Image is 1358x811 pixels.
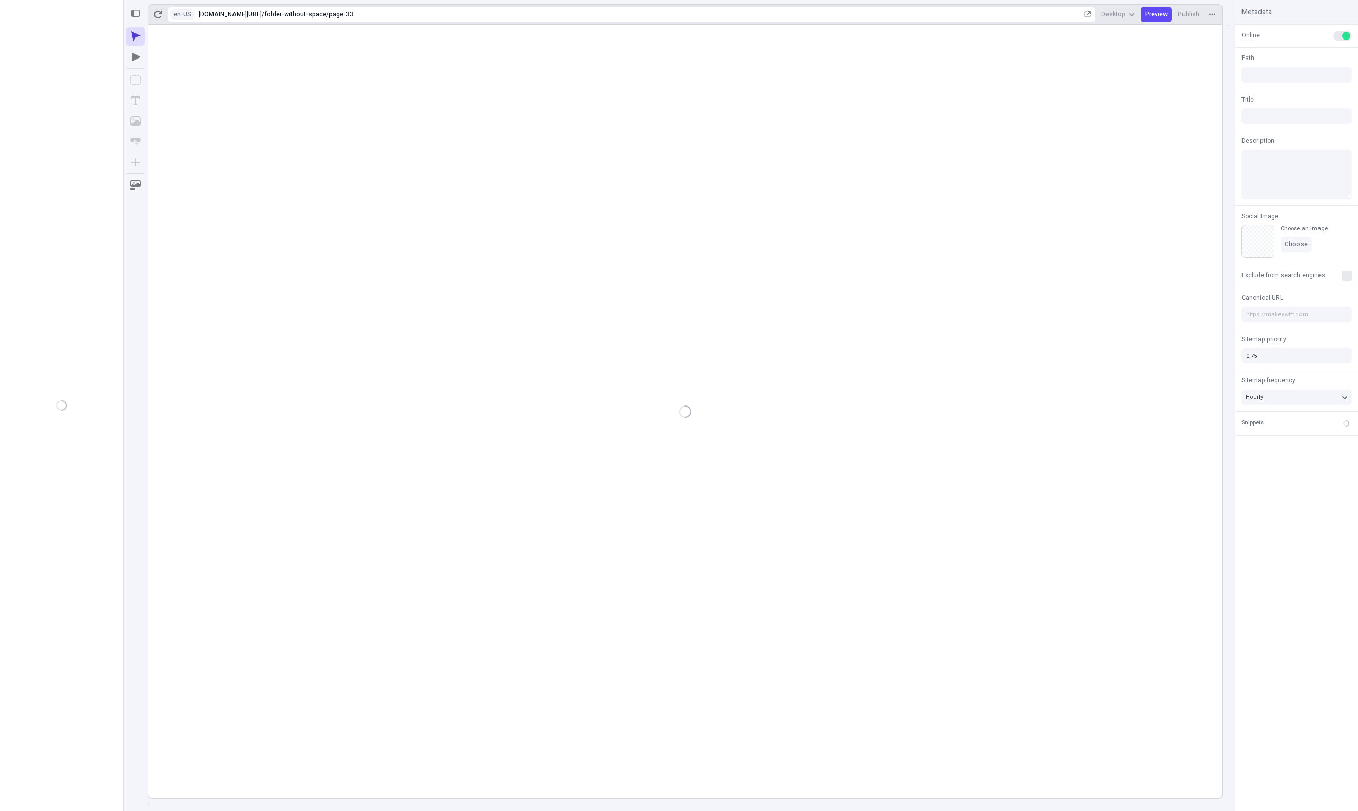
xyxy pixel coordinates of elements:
button: Hourly [1241,390,1352,405]
span: Canonical URL [1241,293,1283,302]
button: Text [126,91,145,110]
input: https://makeswift.com [1241,307,1352,322]
span: Online [1241,31,1260,40]
button: Choose [1281,237,1312,252]
span: Choose [1285,240,1308,248]
button: Preview [1141,7,1172,22]
span: Hourly [1246,393,1263,401]
span: Path [1241,53,1254,63]
span: Description [1241,136,1274,145]
span: Exclude from search engines [1241,271,1325,280]
span: Title [1241,95,1254,104]
div: folder-without-space/page-33 [264,10,1082,18]
span: Publish [1178,10,1199,18]
div: Snippets [1241,419,1264,428]
span: Desktop [1101,10,1126,18]
button: Publish [1174,7,1204,22]
button: Open locale picker [170,9,195,20]
span: Social Image [1241,211,1278,221]
div: / [262,10,264,18]
button: Button [126,132,145,151]
button: Image [126,112,145,130]
button: Desktop [1097,7,1139,22]
span: en-US [173,10,191,19]
span: Preview [1145,10,1168,18]
button: Box [126,71,145,89]
div: Choose an image [1281,225,1328,233]
span: Sitemap frequency [1241,376,1295,385]
div: [URL][DOMAIN_NAME] [199,10,262,18]
span: Sitemap priority [1241,335,1286,344]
